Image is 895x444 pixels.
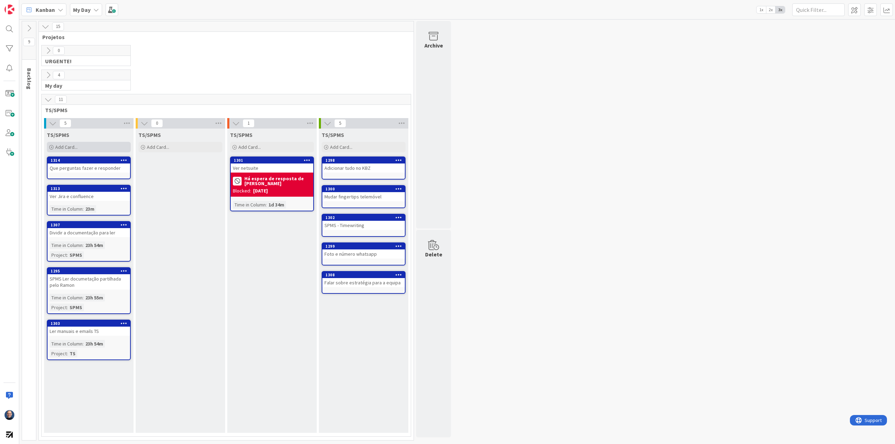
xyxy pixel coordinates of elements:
span: TS/SPMS [230,131,252,138]
span: : [83,205,84,213]
div: Ler manuais e emails TS [48,327,130,336]
div: 1295SPMS Ler documetação partilhada pelo Ramon [48,268,130,290]
div: 1314 [51,158,130,163]
div: 23h 55m [84,294,105,301]
div: Falar sobre estratégia para a equipa [322,278,405,287]
div: 23m [84,205,96,213]
span: Backlog [26,68,33,89]
span: URGENTE! [45,58,122,65]
div: Project [50,251,67,259]
div: Time in Column [50,205,83,213]
div: Ver Jira e confluence [48,192,130,201]
span: : [67,350,68,357]
div: TS [68,350,77,357]
span: Add Card... [147,144,169,150]
span: Add Card... [55,144,78,150]
div: 1299 [322,243,405,249]
span: 5 [59,119,71,128]
span: Kanban [36,6,55,14]
div: Ver netsuite [231,163,313,173]
div: Dividir a documentação para ler [48,228,130,237]
span: 3x [775,6,785,13]
div: Project [50,304,67,311]
div: Archive [424,41,443,50]
div: Delete [425,250,442,259]
div: 1303 [48,320,130,327]
div: Que perguntas fazer e responder [48,163,130,173]
span: My day [45,82,122,89]
div: Adicionar tudo no KBZ [322,163,405,173]
span: 5 [334,119,346,128]
div: 1302 [322,214,405,221]
div: 1299 [325,244,405,249]
div: SPMS - Timewriting [322,221,405,230]
div: 1313 [48,185,130,192]
div: Foto e número whatsapp [322,249,405,259]
span: Projetos [42,34,405,41]
div: 1300 [322,186,405,192]
span: 0 [151,119,163,128]
span: TS/SPMS [45,107,402,114]
div: 1313 [51,186,130,191]
div: 23h 54m [84,241,105,249]
span: TS/SPMS [47,131,69,138]
span: : [83,340,84,348]
div: SPMS Ler documetação partilhada pelo Ramon [48,274,130,290]
div: 1301Ver netsuite [231,157,313,173]
div: 1299Foto e número whatsapp [322,243,405,259]
span: 9 [23,38,35,46]
span: 15 [52,22,64,31]
div: 1302 [325,215,405,220]
div: 1300Mudar fingertips telemóvel [322,186,405,201]
div: 1298 [325,158,405,163]
span: Add Card... [330,144,352,150]
span: : [67,304,68,311]
div: 1307Dividir a documentação para ler [48,222,130,237]
img: Visit kanbanzone.com [5,5,14,14]
span: : [266,201,267,209]
span: 2x [766,6,775,13]
div: 1298 [322,157,405,163]
div: 1300 [325,187,405,191]
div: Time in Column [50,241,83,249]
div: 1308 [322,272,405,278]
div: Time in Column [233,201,266,209]
div: 1308 [325,272,405,277]
span: Support [15,1,32,9]
img: avatar [5,430,14,439]
div: 1313Ver Jira e confluence [48,185,130,201]
div: SPMS [68,251,84,259]
div: 1307 [48,222,130,228]
div: 1303Ler manuais e emails TS [48,320,130,336]
div: 1308Falar sobre estratégia para a equipa [322,272,405,287]
div: Time in Column [50,340,83,348]
div: 1314 [48,157,130,163]
span: 1 [243,119,255,128]
span: 0 [53,46,65,55]
span: 4 [53,71,65,79]
span: : [67,251,68,259]
div: Blocked: [233,187,251,195]
div: 1314Que perguntas fazer e responder [48,157,130,173]
span: TS/SPMS [322,131,344,138]
div: 1303 [51,321,130,326]
div: [DATE] [253,187,268,195]
img: Fg [5,410,14,420]
span: 11 [55,95,67,104]
span: TS/SPMS [138,131,161,138]
div: 23h 54m [84,340,105,348]
b: Há espera de resposta de [PERSON_NAME] [244,176,311,186]
div: SPMS [68,304,84,311]
div: 1301 [234,158,313,163]
span: Add Card... [238,144,261,150]
input: Quick Filter... [792,3,845,16]
span: 1x [757,6,766,13]
div: Project [50,350,67,357]
span: : [83,241,84,249]
b: My Day [73,6,91,13]
div: 1295 [48,268,130,274]
div: Mudar fingertips telemóvel [322,192,405,201]
div: 1301 [231,157,313,163]
div: 1298Adicionar tudo no KBZ [322,157,405,173]
div: 1d 34m [267,201,286,209]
